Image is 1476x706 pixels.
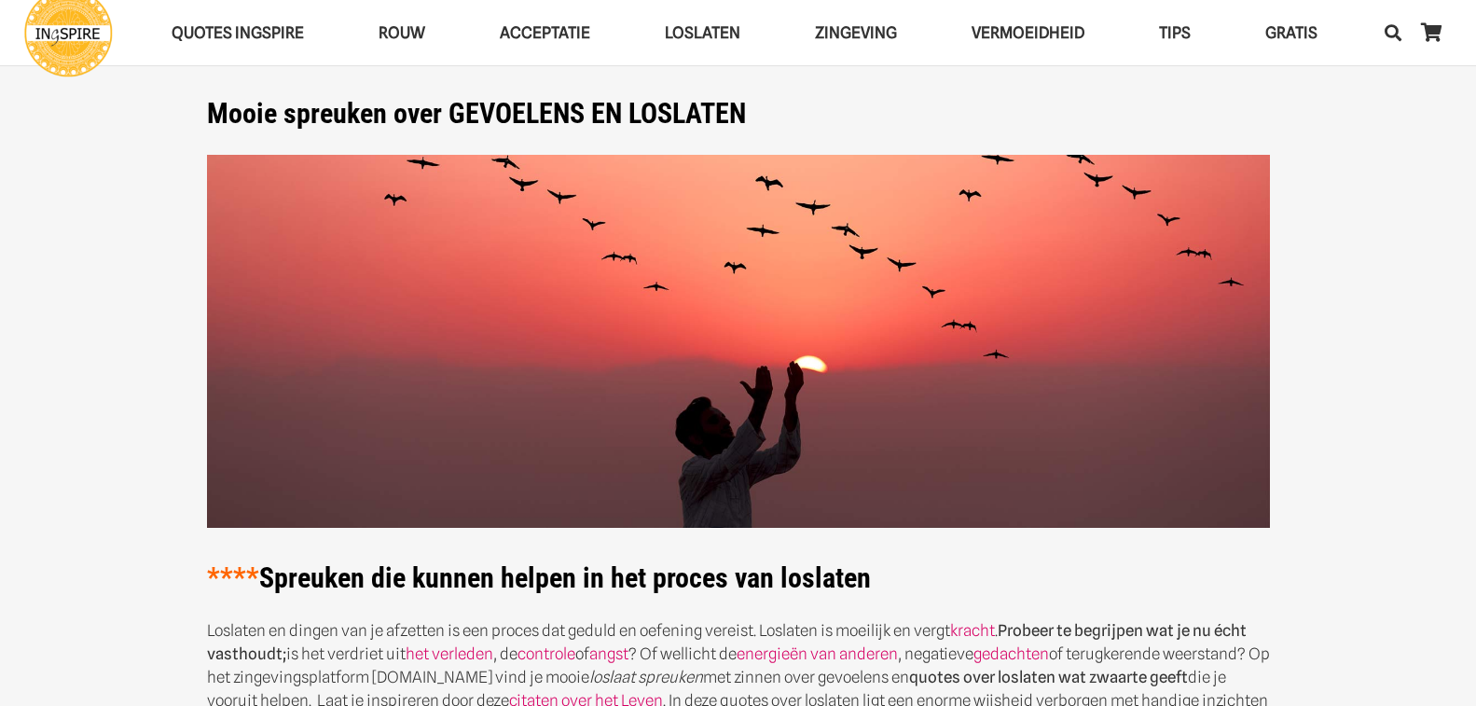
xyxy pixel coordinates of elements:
[1265,23,1317,42] span: GRATIS
[972,23,1084,42] span: VERMOEIDHEID
[628,9,778,57] a: LoslatenLoslaten Menu
[1159,23,1191,42] span: TIPS
[462,9,628,57] a: AcceptatieAcceptatie Menu
[778,9,934,57] a: ZingevingZingeving Menu
[207,561,871,594] strong: Spreuken die kunnen helpen in het proces van loslaten
[406,644,493,663] a: het verleden
[1228,9,1355,57] a: GRATISGRATIS Menu
[737,644,898,663] a: energieën van anderen
[815,23,897,42] span: Zingeving
[1374,9,1412,56] a: Zoeken
[950,621,995,640] a: kracht
[909,668,1188,686] strong: quotes over loslaten wat zwaarte geeft
[1122,9,1228,57] a: TIPSTIPS Menu
[172,23,304,42] span: QUOTES INGSPIRE
[207,97,1270,131] h1: Mooie spreuken over GEVOELENS EN LOSLATEN
[134,9,341,57] a: QUOTES INGSPIREQUOTES INGSPIRE Menu
[207,621,1247,663] strong: Probeer te begrijpen wat je nu écht vasthoudt;
[589,668,703,686] em: loslaat spreuken
[500,23,590,42] span: Acceptatie
[973,644,1049,663] a: gedachten
[665,23,740,42] span: Loslaten
[341,9,462,57] a: ROUWROUW Menu
[934,9,1122,57] a: VERMOEIDHEIDVERMOEIDHEID Menu
[379,23,425,42] span: ROUW
[517,644,575,663] a: controle
[207,155,1270,529] img: Loslaten quotes - spreuken over leren loslaten en, accepteren, gedachten loslaten en controle ler...
[589,644,628,663] a: angst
